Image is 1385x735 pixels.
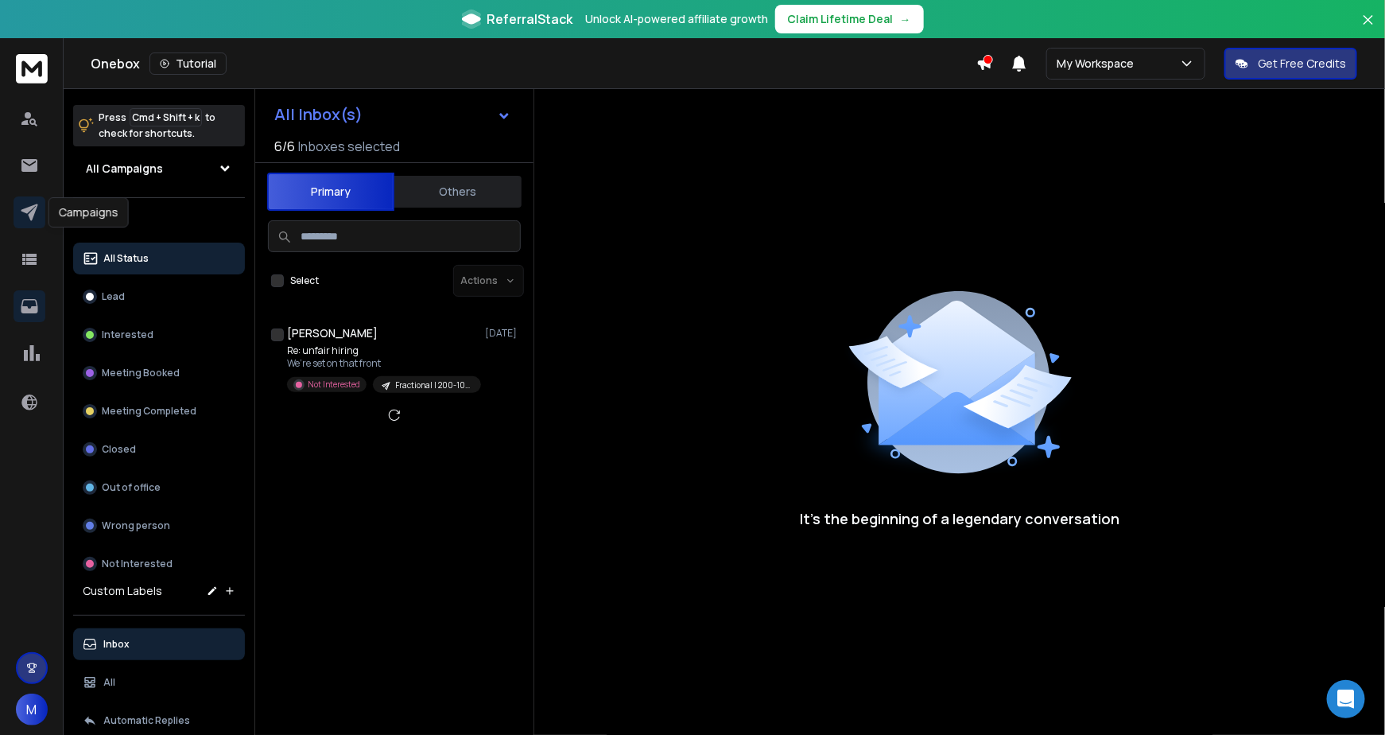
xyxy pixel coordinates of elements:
button: Claim Lifetime Deal→ [775,5,924,33]
h3: Filters [73,211,245,233]
button: M [16,694,48,725]
button: Not Interested [73,548,245,580]
button: Others [394,174,522,209]
button: Lead [73,281,245,313]
p: Not Interested [308,379,360,391]
p: Out of office [102,481,161,494]
button: Inbox [73,628,245,660]
p: Re: unfair hiring [287,344,478,357]
p: Meeting Booked [102,367,180,379]
p: Lead [102,290,125,303]
button: All [73,667,245,698]
button: Tutorial [149,52,227,75]
button: Closed [73,434,245,465]
p: Unlock AI-powered affiliate growth [586,11,769,27]
h1: All Inbox(s) [274,107,363,122]
p: Meeting Completed [102,405,196,418]
p: [DATE] [485,327,521,340]
button: Get Free Credits [1224,48,1357,80]
h3: Custom Labels [83,583,162,599]
p: Interested [102,329,153,341]
button: Interested [73,319,245,351]
button: Out of office [73,472,245,504]
div: Campaigns [48,197,129,227]
span: Cmd + Shift + k [130,108,202,126]
p: All [103,676,115,689]
label: Select [290,274,319,287]
p: Inbox [103,638,130,651]
h3: Inboxes selected [298,137,400,156]
div: Onebox [91,52,976,75]
span: ReferralStack [487,10,573,29]
button: Meeting Booked [73,357,245,389]
p: Get Free Credits [1258,56,1346,72]
span: → [900,11,911,27]
button: All Inbox(s) [262,99,524,130]
p: We’re set on that front [287,357,478,370]
div: Open Intercom Messenger [1327,680,1365,718]
button: All Status [73,243,245,274]
p: It’s the beginning of a legendary conversation [800,507,1119,530]
span: 6 / 6 [274,137,295,156]
button: Primary [267,173,394,211]
button: Meeting Completed [73,395,245,427]
button: All Campaigns [73,153,245,185]
button: Close banner [1358,10,1379,48]
p: Closed [102,443,136,456]
p: Fractional | 200-1000 | 10 contacts [395,379,471,391]
p: Automatic Replies [103,714,190,727]
p: My Workspace [1057,56,1140,72]
button: Wrong person [73,510,245,542]
p: Not Interested [102,558,173,570]
p: Wrong person [102,519,170,532]
h1: All Campaigns [86,161,163,177]
h1: [PERSON_NAME] [287,325,378,341]
p: Press to check for shortcuts. [99,110,215,142]
p: All Status [103,252,149,265]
